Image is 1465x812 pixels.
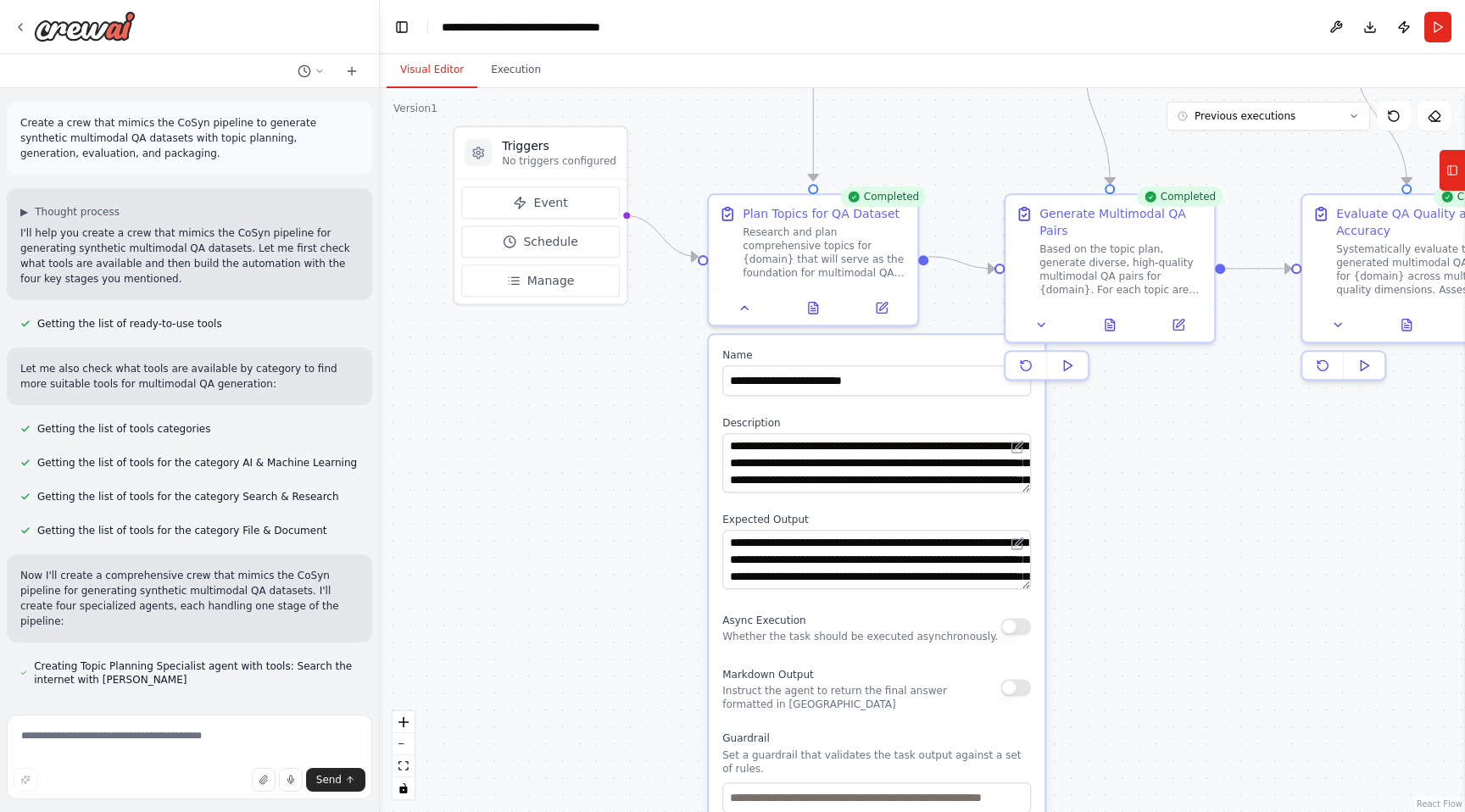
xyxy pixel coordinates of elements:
g: Edge from 787df4ca-13f4-439f-8d91-087d6403bce1 to 6a2336b2-c995-436b-ad83-ee1129abf010 [805,58,822,181]
span: Creating Multimodal QA Generator agent with tools: Dall-E Tool [37,707,358,720]
div: Research and plan comprehensive topics for {domain} that will serve as the foundation for multimo... [743,225,907,280]
span: Creating Topic Planning Specialist agent with tools: Search the internet with [PERSON_NAME] [34,659,359,687]
span: Getting the list of tools for the category AI & Machine Learning [37,456,357,470]
span: Event [534,194,568,211]
img: Logo [34,11,136,42]
h3: Triggers [502,137,616,154]
span: Schedule [523,233,577,250]
span: Manage [527,272,575,289]
span: Previous executions [1195,109,1295,123]
p: Instruct the agent to return the final answer formatted in [GEOGRAPHIC_DATA] [722,684,1000,711]
button: Open in editor [1007,437,1028,457]
p: Let me also check what tools are available by category to find more suitable tools for multimodal... [20,361,359,392]
p: No triggers configured [502,154,616,168]
div: Plan Topics for QA Dataset [743,205,900,222]
span: Markdown Output [722,669,813,681]
p: I'll help you create a crew that mimics the CoSyn pipeline for generating synthetic multimodal QA... [20,225,359,286]
button: View output [1074,314,1146,335]
g: Edge from 839d4a56-f484-4dc4-badf-6d71d62c5604 to fd33d2b8-dca9-4181-908f-fd1bb2201328 [1347,58,1415,184]
button: Open in side panel [853,298,911,318]
label: Description [722,416,1031,430]
p: Now I'll create a comprehensive crew that mimics the CoSyn pipeline for generating synthetic mult... [20,568,359,629]
a: React Flow attribution [1417,799,1462,809]
span: Getting the list of ready-to-use tools [37,317,222,331]
button: View output [1371,314,1443,335]
button: Improve this prompt [14,768,37,792]
g: Edge from fbb72590-382c-4c88-a147-daf08e3f900d to fd33d2b8-dca9-4181-908f-fd1bb2201328 [1225,260,1291,277]
label: Guardrail [722,731,1031,745]
button: Click to speak your automation idea [279,768,303,792]
button: Manage [461,264,620,297]
button: Open in editor [1007,533,1028,553]
div: Version 1 [393,102,437,115]
button: zoom out [393,733,415,755]
button: Switch to previous chat [291,61,331,81]
p: Set a guardrail that validates the task output against a set of rules. [722,748,1031,776]
div: Based on the topic plan, generate diverse, high-quality multimodal QA pairs for {domain}. For eac... [1039,242,1204,297]
span: Getting the list of tools for the category File & Document [37,524,326,537]
g: Edge from triggers to 6a2336b2-c995-436b-ad83-ee1129abf010 [625,207,698,265]
button: Schedule [461,225,620,258]
div: Completed [840,186,926,207]
button: Previous executions [1167,102,1370,131]
button: Visual Editor [387,53,477,88]
button: Hide left sidebar [390,15,414,39]
div: React Flow controls [393,711,415,799]
span: Thought process [35,205,120,219]
button: Execution [477,53,554,88]
button: Start a new chat [338,61,365,81]
span: ▶ [20,205,28,219]
button: Send [306,768,365,792]
button: Open in side panel [1150,314,1208,335]
div: CompletedPlan Topics for QA DatasetResearch and plan comprehensive topics for {domain} that will ... [707,193,919,326]
span: Async Execution [722,615,805,626]
div: Generate Multimodal QA Pairs [1039,205,1204,239]
p: Whether the task should be executed asynchronously. [722,630,998,643]
button: toggle interactivity [393,777,415,799]
g: Edge from 6a2336b2-c995-436b-ad83-ee1129abf010 to fbb72590-382c-4c88-a147-daf08e3f900d [928,248,994,277]
span: Send [316,773,342,787]
button: fit view [393,755,415,777]
div: CompletedGenerate Multimodal QA PairsBased on the topic plan, generate diverse, high-quality mult... [1004,193,1216,387]
button: ▶Thought process [20,205,120,219]
button: zoom in [393,711,415,733]
div: TriggersNo triggers configuredEventScheduleManage [453,125,628,305]
label: Expected Output [722,513,1031,526]
button: View output [777,298,849,318]
div: Completed [1137,186,1223,207]
span: Getting the list of tools categories [37,422,210,436]
p: Create a crew that mimics the CoSyn pipeline to generate synthetic multimodal QA datasets with to... [20,115,359,161]
label: Name [722,348,1031,362]
nav: breadcrumb [442,19,670,36]
button: Event [461,186,620,219]
button: Upload files [252,768,276,792]
span: Getting the list of tools for the category Search & Research [37,490,339,503]
g: Edge from ce6bcdd5-71ec-4886-8fb3-a93e3609d7d2 to fbb72590-382c-4c88-a147-daf08e3f900d [1076,58,1118,184]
